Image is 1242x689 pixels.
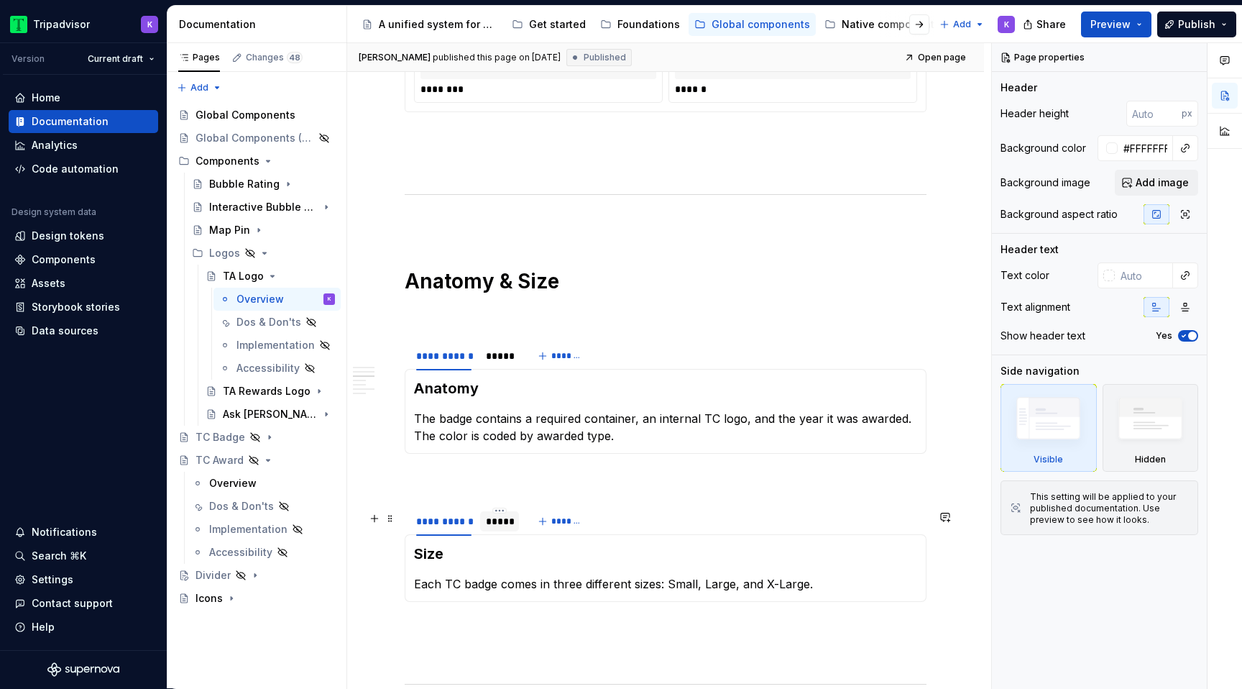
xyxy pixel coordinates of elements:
[32,525,97,539] div: Notifications
[172,587,341,610] a: Icons
[414,544,917,564] h3: Size
[236,338,315,352] div: Implementation
[195,154,259,168] div: Components
[1000,175,1090,190] div: Background image
[213,357,341,380] a: Accessibility
[32,324,98,338] div: Data sources
[32,549,86,563] div: Search ⌘K
[3,9,164,40] button: TripadvisorK
[32,276,65,291] div: Assets
[186,541,341,564] a: Accessibility
[195,131,314,145] div: Global Components (Reference)
[9,272,158,295] a: Assets
[213,288,341,311] a: OverviewK
[1182,108,1192,119] p: px
[209,499,274,514] div: Dos & Don'ts
[287,52,303,63] span: 48
[9,616,158,639] button: Help
[356,10,932,39] div: Page tree
[819,13,946,36] a: Native components
[186,495,341,518] a: Dos & Don'ts
[32,138,78,152] div: Analytics
[9,544,158,567] button: Search ⌘K
[529,17,586,32] div: Get started
[1034,454,1063,465] div: Visible
[9,319,158,342] a: Data sources
[1000,207,1118,222] div: Background aspect ratio
[195,591,223,606] div: Icons
[1126,101,1182,127] input: Auto
[32,114,109,129] div: Documentation
[9,110,158,133] a: Documentation
[236,361,300,375] div: Accessibility
[172,150,341,173] div: Components
[223,384,310,398] div: TA Rewards Logo
[935,14,989,35] button: Add
[88,53,143,65] span: Current draft
[9,521,158,544] button: Notifications
[195,108,295,122] div: Global Components
[172,426,341,449] a: TC Badge
[1178,17,1215,32] span: Publish
[594,13,686,36] a: Foundations
[236,315,301,329] div: Dos & Don'ts
[414,575,917,593] p: Each TC badge comes in three different sizes: Small, Large, and X-Large.
[356,13,503,36] a: A unified system for every journey.
[379,17,497,32] div: A unified system for every journey.
[842,17,940,32] div: Native components
[584,52,626,63] span: Published
[32,91,60,105] div: Home
[11,206,96,218] div: Design system data
[186,472,341,495] a: Overview
[1000,329,1085,343] div: Show header text
[10,16,27,33] img: 0ed0e8b8-9446-497d-bad0-376821b19aa5.png
[414,410,917,444] p: The badge contains a required container, an internal TC logo, and the year it was awarded. The co...
[1000,364,1080,378] div: Side navigation
[918,52,966,63] span: Open page
[172,127,341,150] a: Global Components (Reference)
[9,296,158,319] a: Storybook stories
[1118,135,1173,161] input: Auto
[195,430,245,444] div: TC Badge
[209,246,240,260] div: Logos
[186,219,341,242] a: Map Pin
[186,196,341,219] a: Interactive Bubble Rating
[1135,454,1166,465] div: Hidden
[179,17,341,32] div: Documentation
[1016,12,1075,37] button: Share
[147,19,152,30] div: K
[1000,242,1059,257] div: Header text
[1000,81,1037,95] div: Header
[32,300,120,314] div: Storybook stories
[81,49,161,69] button: Current draft
[900,47,972,68] a: Open page
[1000,268,1049,283] div: Text color
[47,662,119,677] a: Supernova Logo
[195,453,244,467] div: TC Award
[186,518,341,541] a: Implementation
[200,265,341,288] a: TA Logo
[32,572,73,587] div: Settings
[405,268,926,294] h1: Anatomy & Size
[195,568,231,583] div: Divider
[246,52,303,63] div: Changes
[209,177,280,191] div: Bubble Rating
[1115,170,1198,196] button: Add image
[9,158,158,181] a: Code automation
[1004,19,1009,30] div: K
[172,449,341,472] a: TC Award
[200,380,341,403] a: TA Rewards Logo
[32,229,104,243] div: Design tokens
[9,224,158,247] a: Design tokens
[172,564,341,587] a: Divider
[9,248,158,271] a: Components
[172,104,341,127] a: Global Components
[172,104,341,610] div: Page tree
[1157,12,1236,37] button: Publish
[32,596,113,611] div: Contact support
[9,568,158,591] a: Settings
[9,592,158,615] button: Contact support
[1090,17,1131,32] span: Preview
[689,13,816,36] a: Global components
[11,53,45,65] div: Version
